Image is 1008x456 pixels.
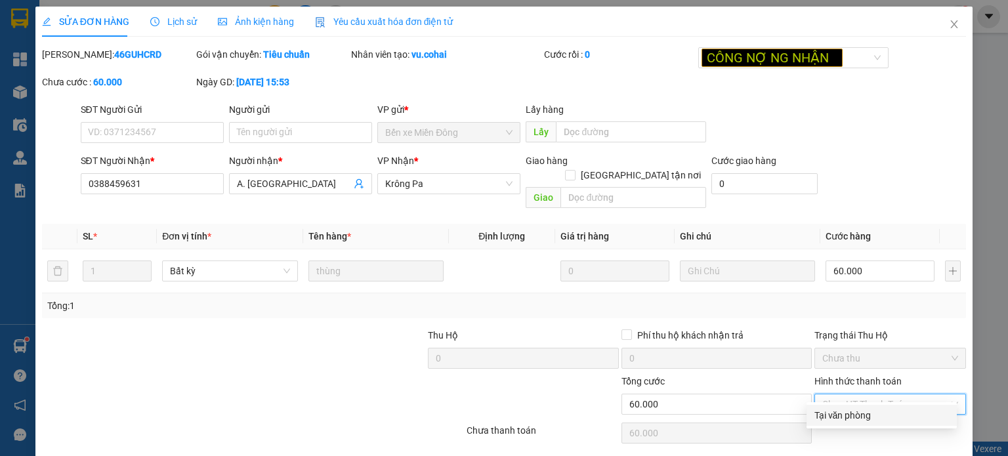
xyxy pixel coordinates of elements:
[229,154,372,168] div: Người nhận
[814,376,902,386] label: Hình thức thanh toán
[526,155,568,166] span: Giao hàng
[702,49,843,67] span: CÔNG NỢ NG NHẬN
[42,47,194,62] div: [PERSON_NAME]:
[83,231,93,241] span: SL
[315,17,325,28] img: icon
[315,16,453,27] span: Yêu cầu xuất hóa đơn điện tử
[351,47,541,62] div: Nhân viên tạo:
[196,75,348,89] div: Ngày GD:
[814,328,966,342] div: Trạng thái Thu Hộ
[556,121,706,142] input: Dọc đường
[621,376,665,386] span: Tổng cước
[308,260,444,281] input: VD: Bàn, Ghế
[81,154,224,168] div: SĐT Người Nhận
[526,121,556,142] span: Lấy
[478,231,525,241] span: Định lượng
[42,17,51,26] span: edit
[236,77,289,87] b: [DATE] 15:53
[945,260,961,281] button: plus
[822,394,958,414] span: Chọn HT Thanh Toán
[680,260,815,281] input: Ghi Chú
[544,47,696,62] div: Cước rồi :
[526,104,564,115] span: Lấy hàng
[822,348,958,368] span: Chưa thu
[411,49,447,60] b: vu.cohai
[42,16,129,27] span: SỬA ĐƠN HÀNG
[526,187,560,208] span: Giao
[385,123,513,142] span: Bến xe Miền Đông
[229,102,372,117] div: Người gửi
[218,16,294,27] span: Ảnh kiện hàng
[560,260,669,281] input: 0
[114,49,161,60] b: 46GUHCRD
[826,231,871,241] span: Cước hàng
[585,49,590,60] b: 0
[675,224,820,249] th: Ghi chú
[377,102,520,117] div: VP gửi
[263,49,310,60] b: Tiêu chuẩn
[42,75,194,89] div: Chưa cước :
[150,17,159,26] span: clock-circle
[354,178,364,189] span: user-add
[560,187,706,208] input: Dọc đường
[465,423,619,446] div: Chưa thanh toán
[428,330,458,341] span: Thu Hộ
[93,77,122,87] b: 60.000
[831,56,837,63] span: close
[377,155,414,166] span: VP Nhận
[814,408,949,423] div: Tại văn phòng
[170,261,289,281] span: Bất kỳ
[150,16,197,27] span: Lịch sử
[711,155,776,166] label: Cước giao hàng
[47,299,390,313] div: Tổng: 1
[218,17,227,26] span: picture
[632,328,749,342] span: Phí thu hộ khách nhận trả
[196,47,348,62] div: Gói vận chuyển:
[936,7,973,43] button: Close
[308,231,351,241] span: Tên hàng
[576,168,706,182] span: [GEOGRAPHIC_DATA] tận nơi
[81,102,224,117] div: SĐT Người Gửi
[560,231,609,241] span: Giá trị hàng
[711,173,818,194] input: Cước giao hàng
[162,231,211,241] span: Đơn vị tính
[47,260,68,281] button: delete
[385,174,513,194] span: Krông Pa
[949,19,959,30] span: close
